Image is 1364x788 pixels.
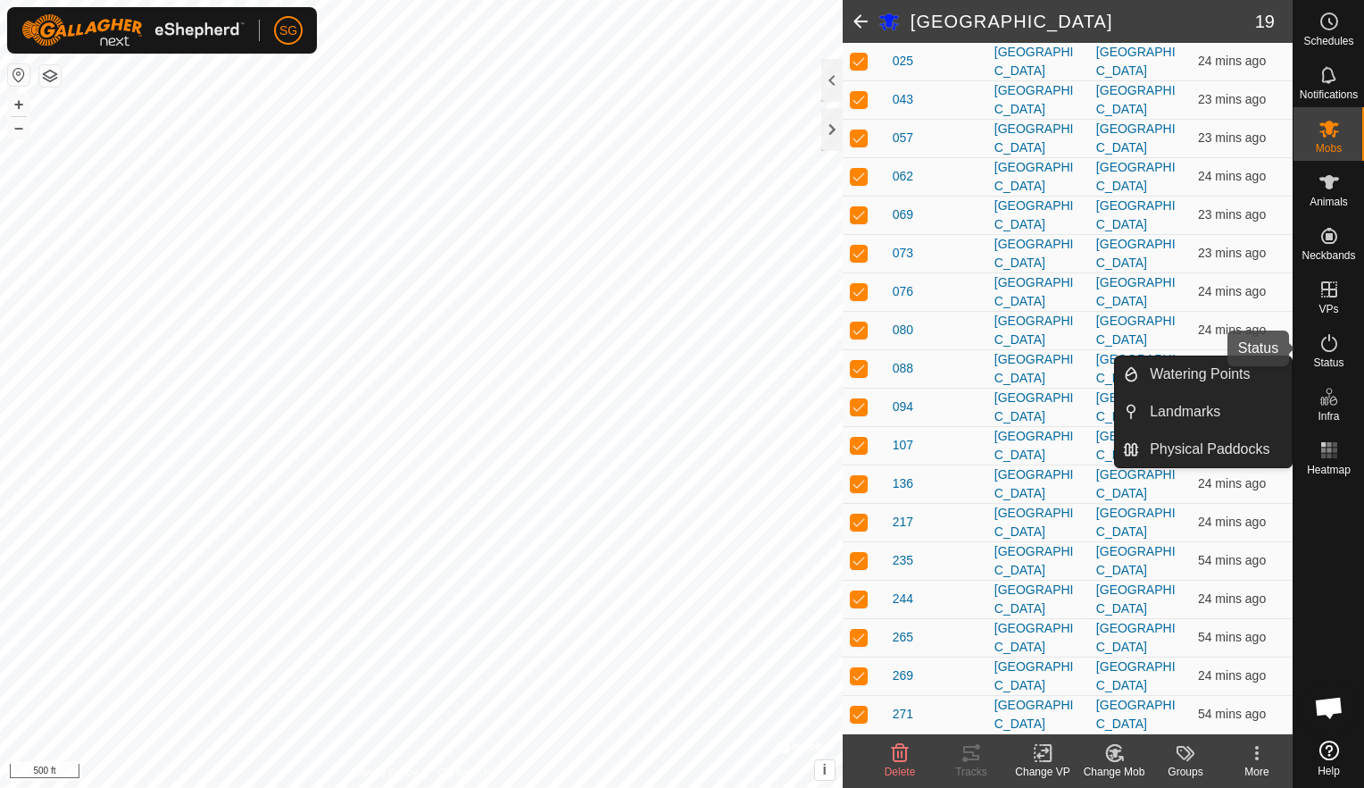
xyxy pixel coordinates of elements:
[1096,659,1176,692] a: [GEOGRAPHIC_DATA]
[893,436,913,455] span: 107
[1318,304,1338,314] span: VPs
[1096,352,1176,385] a: [GEOGRAPHIC_DATA]
[994,427,1082,465] div: [GEOGRAPHIC_DATA]
[1007,764,1078,780] div: Change VP
[1198,707,1266,721] span: 1 Oct 2025, 3:35 pm
[994,197,1082,234] div: [GEOGRAPHIC_DATA]
[1096,122,1176,155] a: [GEOGRAPHIC_DATA]
[279,21,297,40] span: SG
[1313,357,1343,368] span: Status
[994,158,1082,196] div: [GEOGRAPHIC_DATA]
[1096,314,1176,347] a: [GEOGRAPHIC_DATA]
[893,666,913,685] span: 269
[994,542,1082,580] div: [GEOGRAPHIC_DATA]
[1198,246,1266,260] span: 1 Oct 2025, 4:06 pm
[893,282,913,301] span: 076
[1139,356,1292,392] a: Watering Points
[893,398,913,416] span: 094
[1198,92,1266,106] span: 1 Oct 2025, 4:06 pm
[1096,621,1176,654] a: [GEOGRAPHIC_DATA]
[994,43,1082,80] div: [GEOGRAPHIC_DATA]
[893,590,913,608] span: 244
[1318,766,1340,776] span: Help
[1078,764,1150,780] div: Change Mob
[994,120,1082,157] div: [GEOGRAPHIC_DATA]
[1115,356,1292,392] li: Watering Points
[1198,284,1266,298] span: 1 Oct 2025, 4:05 pm
[8,94,29,115] button: +
[1096,583,1176,616] a: [GEOGRAPHIC_DATA]
[1198,323,1266,337] span: 1 Oct 2025, 4:05 pm
[1318,411,1339,422] span: Infra
[1198,515,1266,529] span: 1 Oct 2025, 4:06 pm
[893,244,913,263] span: 073
[1316,143,1342,154] span: Mobs
[351,765,418,781] a: Privacy Policy
[1198,668,1266,683] span: 1 Oct 2025, 4:06 pm
[893,628,913,647] span: 265
[893,321,913,340] span: 080
[1096,275,1176,308] a: [GEOGRAPHIC_DATA]
[994,465,1082,503] div: [GEOGRAPHIC_DATA]
[994,350,1082,388] div: [GEOGRAPHIC_DATA]
[893,129,913,147] span: 057
[1198,630,1266,644] span: 1 Oct 2025, 3:36 pm
[893,167,913,186] span: 062
[994,581,1082,618] div: [GEOGRAPHIC_DATA]
[893,474,913,493] span: 136
[1096,506,1176,539] a: [GEOGRAPHIC_DATA]
[1096,160,1176,193] a: [GEOGRAPHIC_DATA]
[1198,54,1266,68] span: 1 Oct 2025, 4:05 pm
[893,90,913,109] span: 043
[1096,698,1176,731] a: [GEOGRAPHIC_DATA]
[1139,394,1292,430] a: Landmarks
[1293,734,1364,784] a: Help
[994,273,1082,311] div: [GEOGRAPHIC_DATA]
[1302,250,1355,261] span: Neckbands
[1150,364,1250,385] span: Watering Points
[1115,394,1292,430] li: Landmarks
[1198,207,1266,222] span: 1 Oct 2025, 4:06 pm
[885,766,916,778] span: Delete
[994,81,1082,119] div: [GEOGRAPHIC_DATA]
[39,65,61,87] button: Map Layers
[815,760,835,780] button: i
[1303,36,1353,46] span: Schedules
[1096,237,1176,270] a: [GEOGRAPHIC_DATA]
[1221,764,1293,780] div: More
[1096,390,1176,423] a: [GEOGRAPHIC_DATA]
[893,205,913,224] span: 069
[1310,197,1348,207] span: Animals
[911,11,1255,32] h2: [GEOGRAPHIC_DATA]
[994,312,1082,349] div: [GEOGRAPHIC_DATA]
[21,14,245,46] img: Gallagher Logo
[1096,429,1176,462] a: [GEOGRAPHIC_DATA]
[936,764,1007,780] div: Tracks
[1096,198,1176,231] a: [GEOGRAPHIC_DATA]
[1198,591,1266,606] span: 1 Oct 2025, 4:05 pm
[893,551,913,570] span: 235
[994,389,1082,426] div: [GEOGRAPHIC_DATA]
[1302,681,1356,734] div: Open chat
[1198,476,1266,490] span: 1 Oct 2025, 4:05 pm
[893,705,913,724] span: 271
[1198,169,1266,183] span: 1 Oct 2025, 4:06 pm
[8,64,29,86] button: Reset Map
[1255,8,1275,35] span: 19
[823,762,827,777] span: i
[893,359,913,378] span: 088
[1139,432,1292,467] a: Physical Paddocks
[8,117,29,138] button: –
[439,765,492,781] a: Contact Us
[994,658,1082,695] div: [GEOGRAPHIC_DATA]
[1150,401,1220,423] span: Landmarks
[1096,544,1176,577] a: [GEOGRAPHIC_DATA]
[1198,553,1266,567] span: 1 Oct 2025, 3:35 pm
[994,619,1082,657] div: [GEOGRAPHIC_DATA]
[1307,465,1351,475] span: Heatmap
[994,235,1082,272] div: [GEOGRAPHIC_DATA]
[893,513,913,532] span: 217
[1096,45,1176,78] a: [GEOGRAPHIC_DATA]
[1096,467,1176,500] a: [GEOGRAPHIC_DATA]
[1198,130,1266,145] span: 1 Oct 2025, 4:06 pm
